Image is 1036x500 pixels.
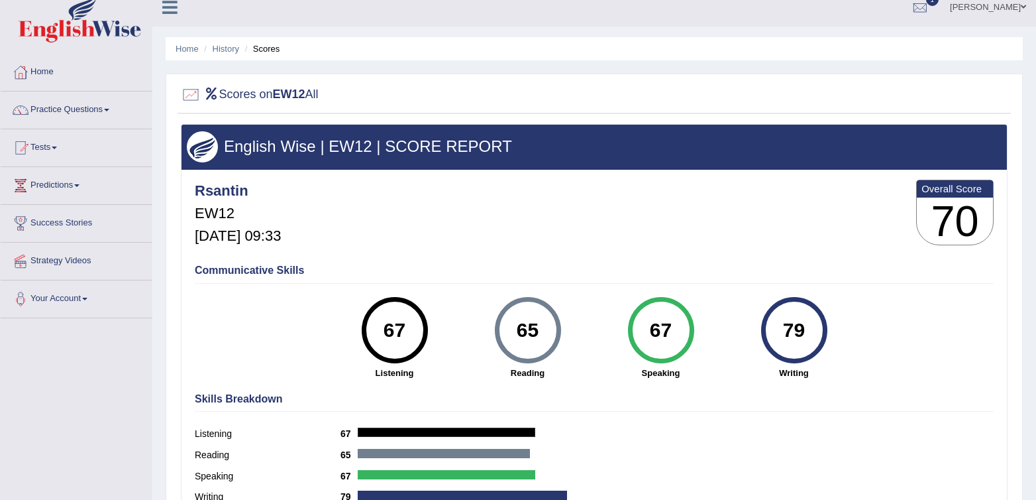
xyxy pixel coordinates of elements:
[335,367,454,379] strong: Listening
[921,183,988,194] b: Overall Score
[1,167,152,200] a: Predictions
[340,471,358,481] b: 67
[340,450,358,460] b: 65
[195,183,281,199] h4: Rsantin
[195,228,281,244] h5: [DATE] 09:33
[187,131,218,162] img: wings.png
[195,427,340,441] label: Listening
[1,54,152,87] a: Home
[1,281,152,314] a: Your Account
[195,448,340,462] label: Reading
[770,302,818,358] div: 79
[340,428,358,439] b: 67
[468,367,588,379] strong: Reading
[503,302,552,358] div: 65
[181,85,319,105] h2: Scores on All
[273,88,305,101] b: EW12
[1,129,152,162] a: Tests
[195,393,994,405] h4: Skills Breakdown
[370,302,419,358] div: 67
[187,138,1002,155] h3: English Wise | EW12 | SCORE REPORT
[213,44,239,54] a: History
[176,44,199,54] a: Home
[195,265,994,277] h4: Communicative Skills
[1,205,152,238] a: Success Stories
[195,469,340,483] label: Speaking
[242,42,280,55] li: Scores
[637,302,685,358] div: 67
[734,367,854,379] strong: Writing
[917,198,993,245] h3: 70
[195,206,281,221] h5: EW12
[1,92,152,125] a: Practice Questions
[601,367,721,379] strong: Speaking
[1,243,152,276] a: Strategy Videos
